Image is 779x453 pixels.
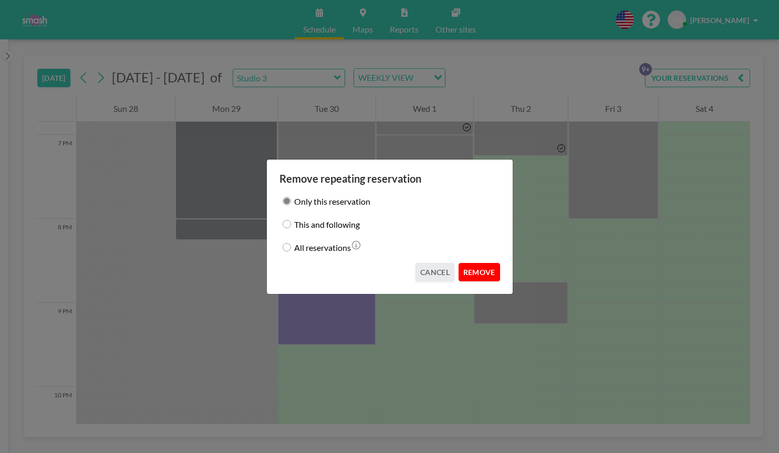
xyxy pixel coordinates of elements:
[294,217,360,231] label: This and following
[279,172,500,185] h3: Remove repeating reservation
[459,263,500,281] button: REMOVE
[294,194,370,208] label: Only this reservation
[416,263,454,281] button: CANCEL
[294,240,351,255] label: All reservations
